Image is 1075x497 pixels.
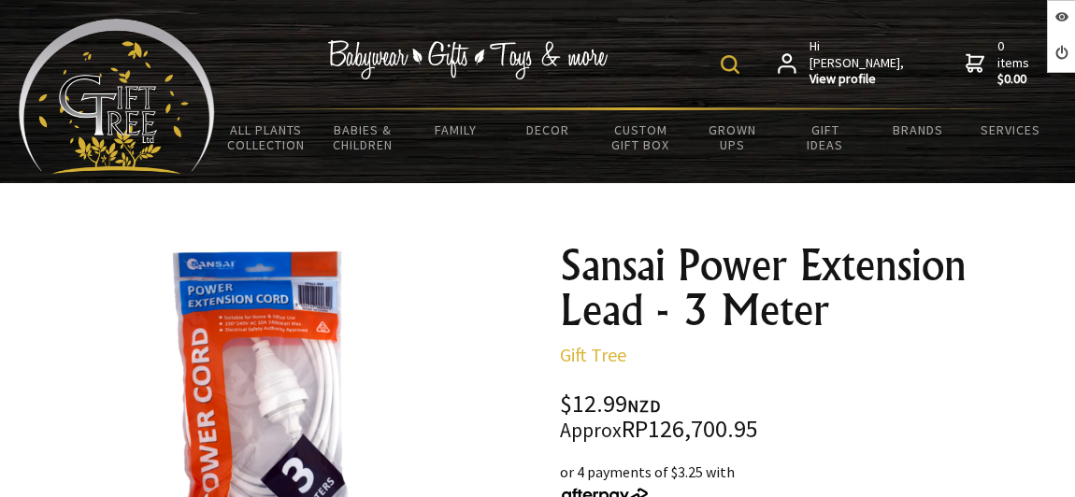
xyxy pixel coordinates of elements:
[964,110,1056,149] a: Services
[19,19,215,174] img: Babyware - Gifts - Toys and more...
[871,110,964,149] a: Brands
[687,110,780,164] a: Grown Ups
[595,110,687,164] a: Custom Gift Box
[997,71,1033,88] strong: $0.00
[502,110,595,149] a: Decor
[560,418,622,443] small: Approx
[810,38,906,88] span: Hi [PERSON_NAME],
[560,392,1060,442] div: $12.99 RP126,700.95
[810,71,906,88] strong: View profile
[778,38,906,88] a: Hi [PERSON_NAME],View profile
[966,38,1033,88] a: 0 items$0.00
[560,243,1060,333] h1: Sansai Power Extension Lead - 3 Meter
[997,37,1033,88] span: 0 items
[317,110,409,164] a: Babies & Children
[328,40,609,79] img: Babywear - Gifts - Toys & more
[779,110,871,164] a: Gift Ideas
[721,55,739,74] img: product search
[409,110,502,149] a: Family
[560,343,626,366] a: Gift Tree
[627,395,661,417] span: NZD
[215,110,317,164] a: All Plants Collection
